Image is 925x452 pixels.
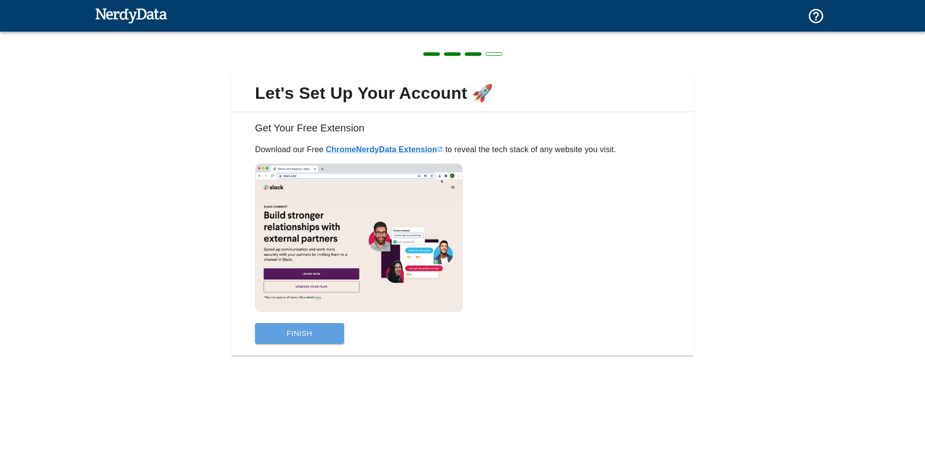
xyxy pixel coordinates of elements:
[801,1,831,31] button: Support and Documentation
[239,83,686,104] span: Let's Set Up Your Account 🚀
[255,323,344,344] button: Finish
[326,145,443,154] a: ChromeNerdyData Extension
[95,5,168,25] img: NerdyData.com
[239,120,686,144] h6: Get Your Free Extension
[255,144,670,156] p: Download our Free to reveal the tech stack of any website you visit.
